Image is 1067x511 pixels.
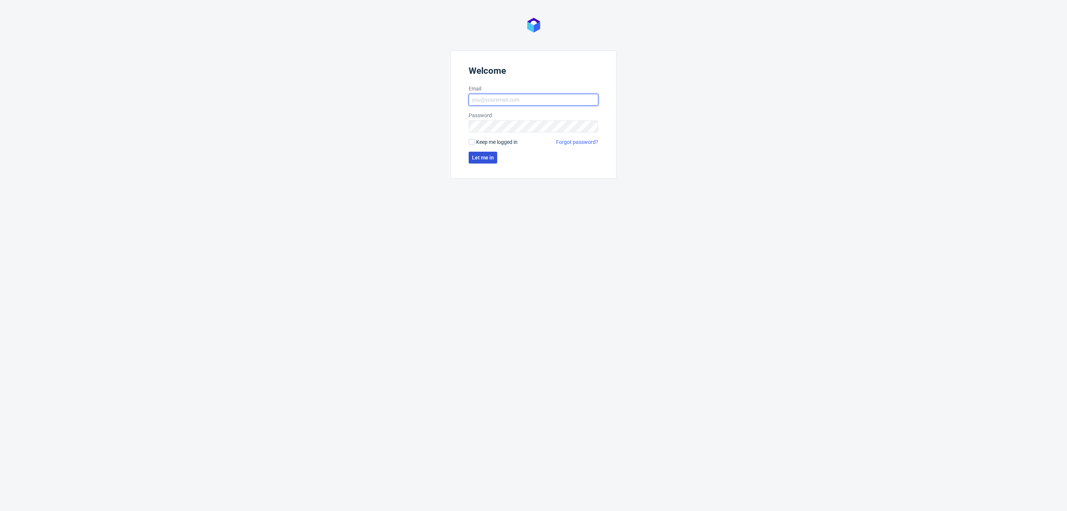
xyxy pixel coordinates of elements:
label: Password [469,112,598,119]
button: Let me in [469,152,497,164]
span: Let me in [472,155,494,160]
header: Welcome [469,66,598,79]
a: Forgot password? [556,138,598,146]
label: Email [469,85,598,92]
span: Keep me logged in [476,138,518,146]
input: you@youremail.com [469,94,598,106]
